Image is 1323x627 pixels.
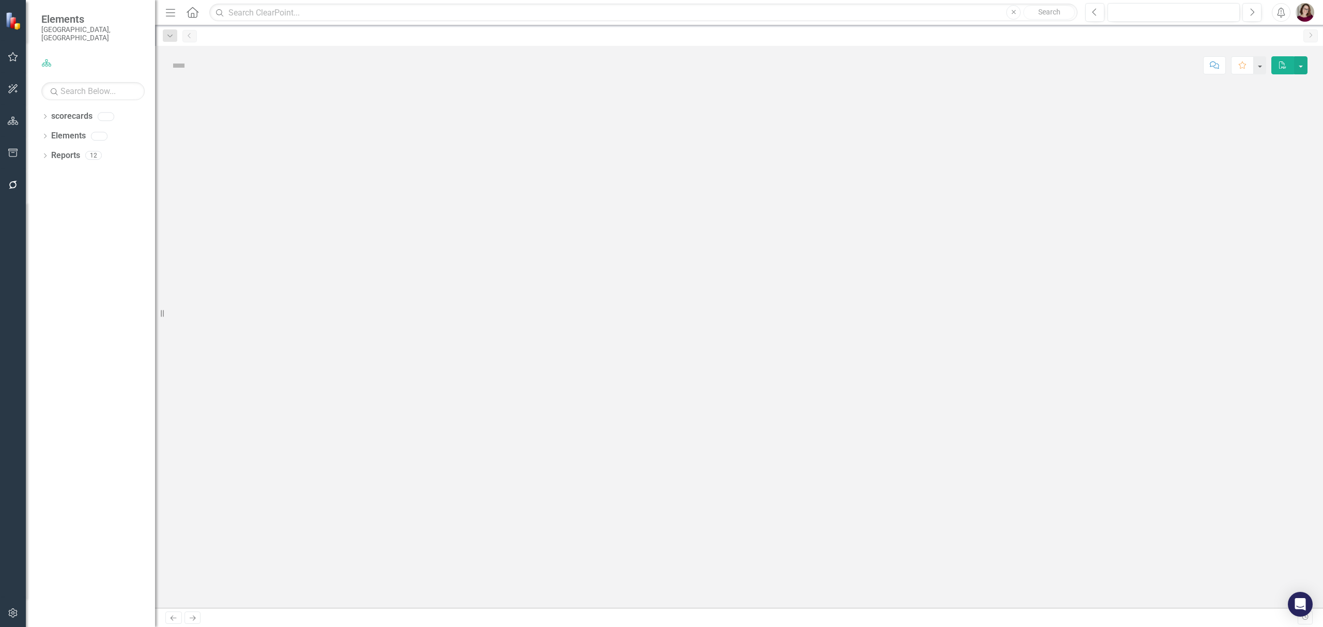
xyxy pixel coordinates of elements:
a: scorecards [51,111,93,122]
a: Reports [51,150,80,162]
a: Elements [51,130,86,142]
img: Sarahjean Schluechtermann [1296,3,1314,22]
img: ClearPoint Strategy [5,12,23,30]
button: Search [1023,5,1075,20]
span: Elements [41,13,145,25]
span: Search [1038,8,1060,16]
div: Open Intercom Messenger [1288,592,1313,617]
input: Search Below... [41,82,145,100]
input: Search ClearPoint... [209,4,1078,22]
small: [GEOGRAPHIC_DATA], [GEOGRAPHIC_DATA] [41,25,145,42]
div: 12 [85,151,102,160]
img: Not Defined [171,57,187,74]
